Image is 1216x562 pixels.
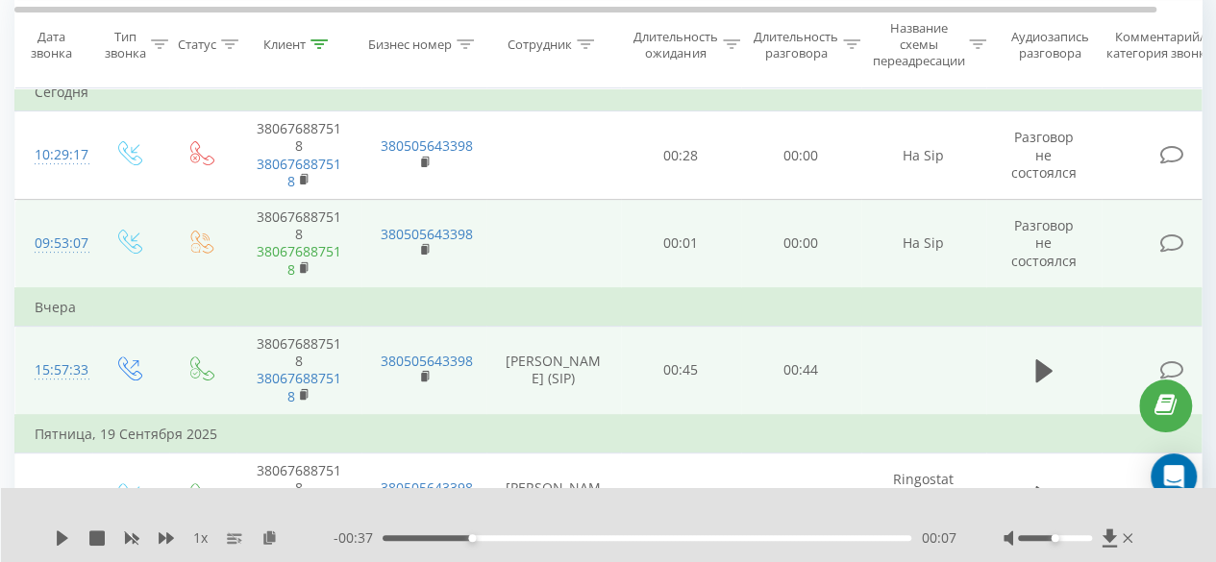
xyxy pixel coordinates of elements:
[257,369,341,404] a: 380676887518
[381,352,473,370] a: 380505643398
[1011,128,1077,181] span: Разговор не состоялся
[1052,534,1059,542] div: Accessibility label
[486,452,621,541] td: [PERSON_NAME] (SIP)
[741,452,861,541] td: 02:02
[35,225,73,262] div: 09:53:07
[236,200,361,288] td: 380676887518
[263,37,306,53] div: Клиент
[468,534,476,542] div: Accessibility label
[754,28,838,61] div: Длительность разговора
[621,111,741,200] td: 00:28
[381,136,473,155] a: 380505643398
[105,28,146,61] div: Тип звонка
[861,200,986,288] td: На Sip
[1003,28,1096,61] div: Аудиозапись разговора
[257,155,341,190] a: 380676887518
[257,242,341,278] a: 380676887518
[1011,216,1077,269] span: Разговор не состоялся
[921,528,955,548] span: 00:07
[741,111,861,200] td: 00:00
[621,452,741,541] td: 00:09
[15,28,87,61] div: Дата звонка
[193,528,208,548] span: 1 x
[861,111,986,200] td: На Sip
[741,200,861,288] td: 00:00
[381,478,473,497] a: 380505643398
[621,200,741,288] td: 00:01
[633,28,718,61] div: Длительность ожидания
[872,20,964,69] div: Название схемы переадресации
[236,326,361,414] td: 380676887518
[236,111,361,200] td: 380676887518
[885,470,961,523] span: Ringostat responsible ma...
[1151,453,1197,500] div: Open Intercom Messenger
[35,136,73,174] div: 10:29:17
[381,225,473,243] a: 380505643398
[178,37,216,53] div: Статус
[236,452,361,541] td: 380676887518
[1104,28,1216,61] div: Комментарий/категория звонка
[35,352,73,389] div: 15:57:33
[508,37,572,53] div: Сотрудник
[368,37,452,53] div: Бизнес номер
[35,478,73,516] div: 16:37:03
[486,326,621,414] td: [PERSON_NAME] (SIP)
[741,326,861,414] td: 00:44
[621,326,741,414] td: 00:45
[334,528,383,548] span: - 00:37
